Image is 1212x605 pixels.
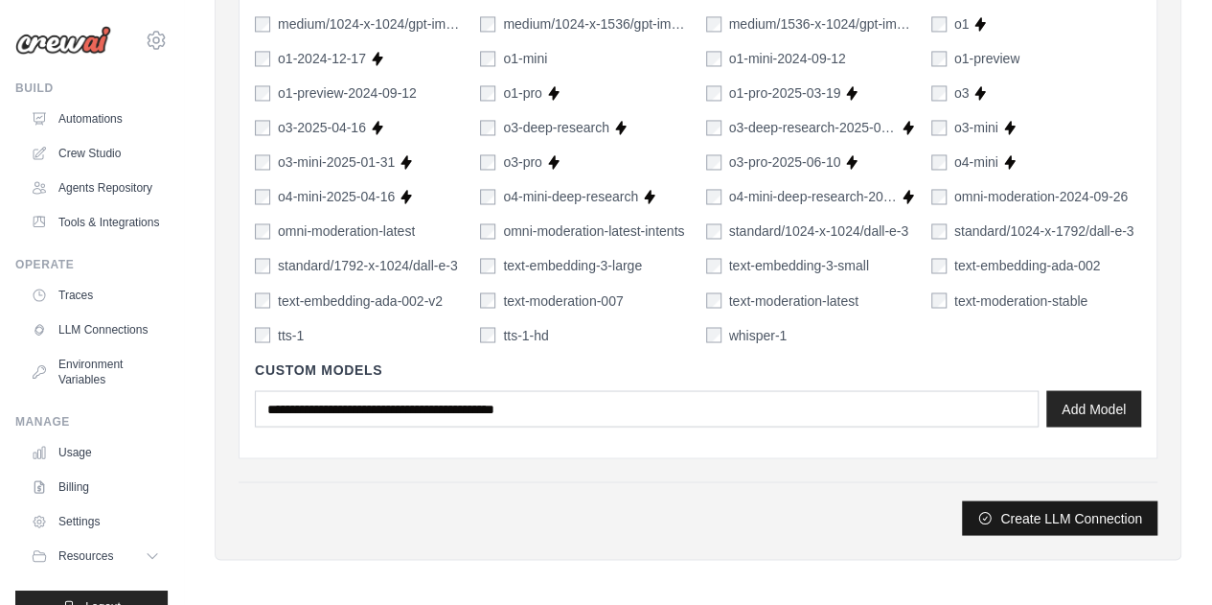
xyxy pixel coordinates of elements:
[278,291,443,310] label: text-embedding-ada-002-v2
[503,14,690,34] label: medium/1024-x-1536/gpt-image-1
[278,14,465,34] label: medium/1024-x-1024/gpt-image-1
[962,500,1157,535] button: Create LLM Connection
[706,258,721,273] input: text-embedding-3-small
[931,154,947,170] input: o4-mini
[255,360,1141,379] h4: Custom Models
[503,221,684,241] label: omni-moderation-latest-intents
[931,120,947,135] input: o3-mini
[503,187,638,206] label: o4-mini-deep-research
[278,83,417,103] label: o1-preview-2024-09-12
[255,292,270,308] input: text-embedding-ada-002-v2
[954,256,1101,275] label: text-embedding-ada-002
[729,325,788,344] label: whisper-1
[706,154,721,170] input: o3-pro-2025-06-10
[278,325,304,344] label: tts-1
[255,258,270,273] input: standard/1792-x-1024/dall-e-3
[503,291,623,310] label: text-moderation-007
[706,327,721,342] input: whisper-1
[23,138,168,169] a: Crew Studio
[729,221,909,241] label: standard/1024-x-1024/dall-e-3
[954,49,1019,68] label: o1-preview
[480,51,495,66] input: o1-mini
[931,292,947,308] input: text-moderation-stable
[480,258,495,273] input: text-embedding-3-large
[15,257,168,272] div: Operate
[503,83,541,103] label: o1-pro
[23,506,168,537] a: Settings
[255,189,270,204] input: o4-mini-2025-04-16
[23,437,168,468] a: Usage
[503,49,547,68] label: o1-mini
[503,118,609,137] label: o3-deep-research
[255,16,270,32] input: medium/1024-x-1024/gpt-image-1
[480,120,495,135] input: o3-deep-research
[503,152,541,172] label: o3-pro
[15,26,111,55] img: Logo
[931,85,947,101] input: o3
[23,472,168,502] a: Billing
[480,16,495,32] input: medium/1024-x-1536/gpt-image-1
[931,258,947,273] input: text-embedding-ada-002
[954,152,998,172] label: o4-mini
[729,49,846,68] label: o1-mini-2024-09-12
[954,14,970,34] label: o1
[23,173,168,203] a: Agents Repository
[706,120,721,135] input: o3-deep-research-2025-06-26
[23,207,168,238] a: Tools & Integrations
[954,83,970,103] label: o3
[23,280,168,311] a: Traces
[706,189,721,204] input: o4-mini-deep-research-2025-06-26
[503,256,642,275] label: text-embedding-3-large
[255,327,270,342] input: tts-1
[278,187,395,206] label: o4-mini-2025-04-16
[706,51,721,66] input: o1-mini-2024-09-12
[278,256,458,275] label: standard/1792-x-1024/dall-e-3
[931,223,947,239] input: standard/1024-x-1792/dall-e-3
[278,152,395,172] label: o3-mini-2025-01-31
[931,189,947,204] input: omni-moderation-2024-09-26
[729,187,897,206] label: o4-mini-deep-research-2025-06-26
[255,51,270,66] input: o1-2024-12-17
[15,81,168,96] div: Build
[729,118,897,137] label: o3-deep-research-2025-06-26
[954,118,998,137] label: o3-mini
[954,187,1128,206] label: omni-moderation-2024-09-26
[23,104,168,134] a: Automations
[729,291,858,310] label: text-moderation-latest
[503,325,548,344] label: tts-1-hd
[729,83,841,103] label: o1-pro-2025-03-19
[480,189,495,204] input: o4-mini-deep-research
[15,414,168,430] div: Manage
[23,541,168,571] button: Resources
[954,221,1134,241] label: standard/1024-x-1792/dall-e-3
[255,154,270,170] input: o3-mini-2025-01-31
[480,292,495,308] input: text-moderation-007
[706,16,721,32] input: medium/1536-x-1024/gpt-image-1
[480,223,495,239] input: omni-moderation-latest-intents
[255,85,270,101] input: o1-preview-2024-09-12
[23,314,168,345] a: LLM Connections
[931,51,947,66] input: o1-preview
[255,223,270,239] input: omni-moderation-latest
[931,16,947,32] input: o1
[278,49,366,68] label: o1-2024-12-17
[58,548,113,564] span: Resources
[729,14,916,34] label: medium/1536-x-1024/gpt-image-1
[480,154,495,170] input: o3-pro
[278,221,415,241] label: omni-moderation-latest
[255,120,270,135] input: o3-2025-04-16
[1116,513,1212,605] iframe: Chat Widget
[706,223,721,239] input: standard/1024-x-1024/dall-e-3
[729,256,869,275] label: text-embedding-3-small
[480,85,495,101] input: o1-pro
[954,291,1087,310] label: text-moderation-stable
[729,152,841,172] label: o3-pro-2025-06-10
[706,85,721,101] input: o1-pro-2025-03-19
[278,118,366,137] label: o3-2025-04-16
[706,292,721,308] input: text-moderation-latest
[23,349,168,395] a: Environment Variables
[480,327,495,342] input: tts-1-hd
[1046,390,1141,427] button: Add Model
